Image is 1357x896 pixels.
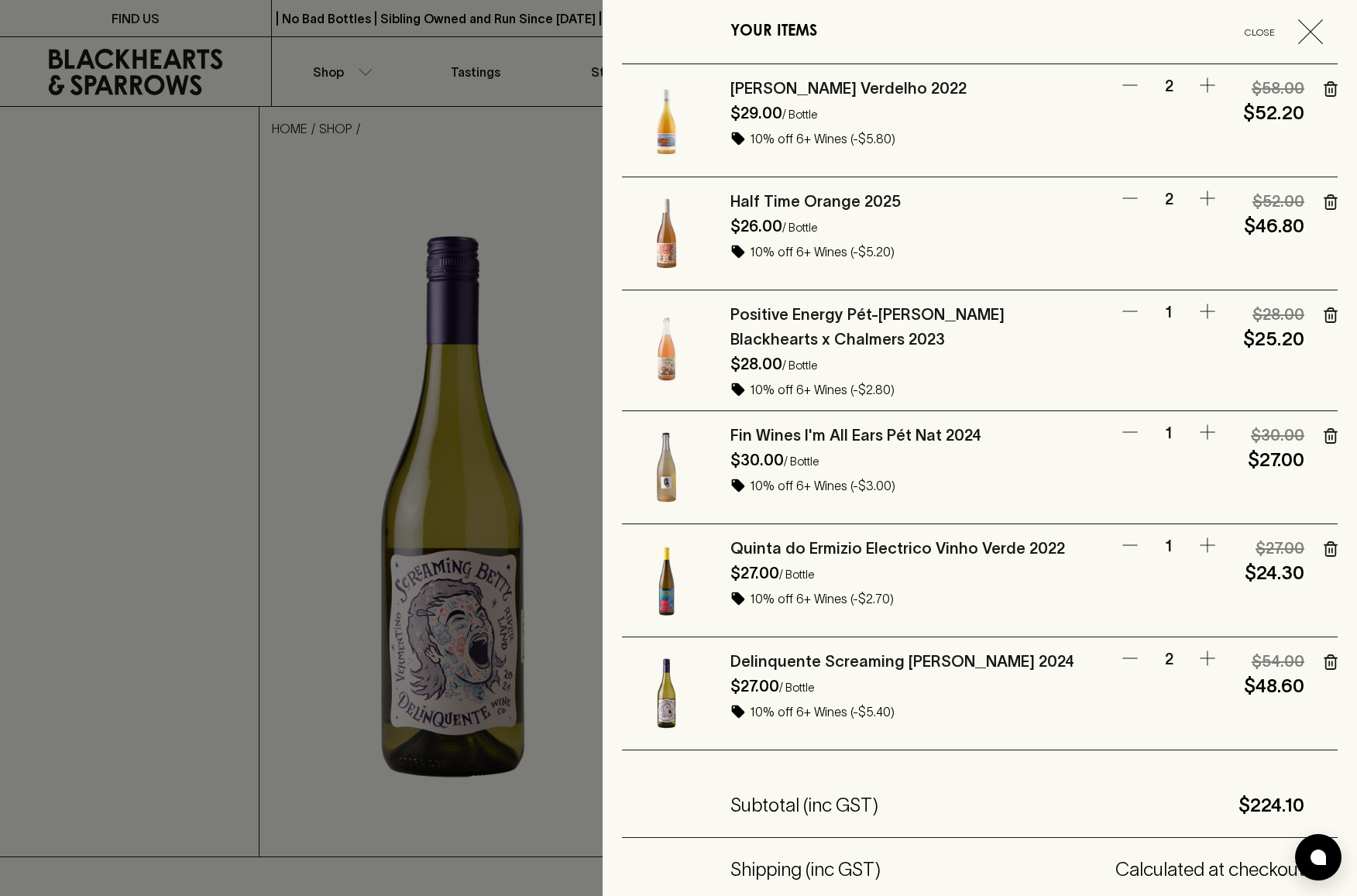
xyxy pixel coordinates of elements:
[1146,76,1192,97] p: 2
[782,359,817,372] p: / Bottle
[622,649,711,738] img: Delinquente Screaming Betty Vermentino 2024
[878,793,1304,818] h5: $224.10
[730,105,782,122] h6: $29.00
[622,302,711,391] img: Positive Energy Pét-Nat Rosé Blackhearts x Chalmers 2023
[730,451,784,469] h6: $30.00
[1146,302,1192,323] p: 1
[730,678,779,695] h6: $27.00
[1228,24,1292,40] span: Close
[1146,536,1192,557] p: 1
[1242,214,1304,239] h5: $46.80
[730,427,981,444] a: Fin Wines I'm All Ears Pét Nat 2024
[1242,536,1304,561] h6: $27.00
[881,857,1304,882] h5: Calculated at checkout
[1242,561,1304,585] h5: $24.30
[782,221,817,234] p: / Bottle
[784,455,819,468] p: / Bottle
[750,589,1223,608] p: 10% off 6+ Wines (-$2.70)
[730,19,817,44] h6: YOUR ITEMS
[1311,850,1326,865] img: bubble-icon
[730,653,1074,670] a: Delinquente Screaming [PERSON_NAME] 2024
[1242,448,1304,472] h5: $27.00
[730,306,1005,348] a: Positive Energy Pét-[PERSON_NAME] Blackhearts x Chalmers 2023
[1242,101,1304,125] h5: $52.20
[730,793,878,818] h5: Subtotal (inc GST)
[750,129,1223,148] p: 10% off 6+ Wines (-$5.80)
[750,380,1223,399] p: 10% off 6+ Wines (-$2.80)
[750,242,1223,261] p: 10% off 6+ Wines (-$5.20)
[782,108,817,121] p: / Bottle
[730,193,901,210] a: Half Time Orange 2025
[622,536,711,625] img: Quinta do Ermizio Electrico Vinho Verde 2022
[1242,189,1304,214] h6: $52.00
[730,218,782,235] h6: $26.00
[622,423,711,512] img: Fin Wines I'm All Ears Pét Nat 2024
[1242,76,1304,101] h6: $58.00
[730,355,782,372] h6: $28.00
[1146,423,1192,444] p: 1
[779,681,814,694] p: / Bottle
[1146,189,1192,210] p: 2
[622,76,711,165] img: Somos Naranjito Verdelho 2022
[1228,19,1335,44] button: Close
[1146,649,1192,670] p: 2
[1242,302,1304,327] h6: $28.00
[1242,649,1304,674] h6: $54.00
[730,857,881,882] h5: Shipping (inc GST)
[779,568,814,581] p: / Bottle
[750,476,1223,495] p: 10% off 6+ Wines (-$3.00)
[730,565,779,582] h6: $27.00
[730,80,967,97] a: [PERSON_NAME] Verdelho 2022
[750,702,1223,721] p: 10% off 6+ Wines (-$5.40)
[622,189,711,278] img: Half Time Orange 2025
[1242,423,1304,448] h6: $30.00
[1242,674,1304,699] h5: $48.60
[1242,327,1304,352] h5: $25.20
[730,540,1065,557] a: Quinta do Ermizio Electrico Vinho Verde 2022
